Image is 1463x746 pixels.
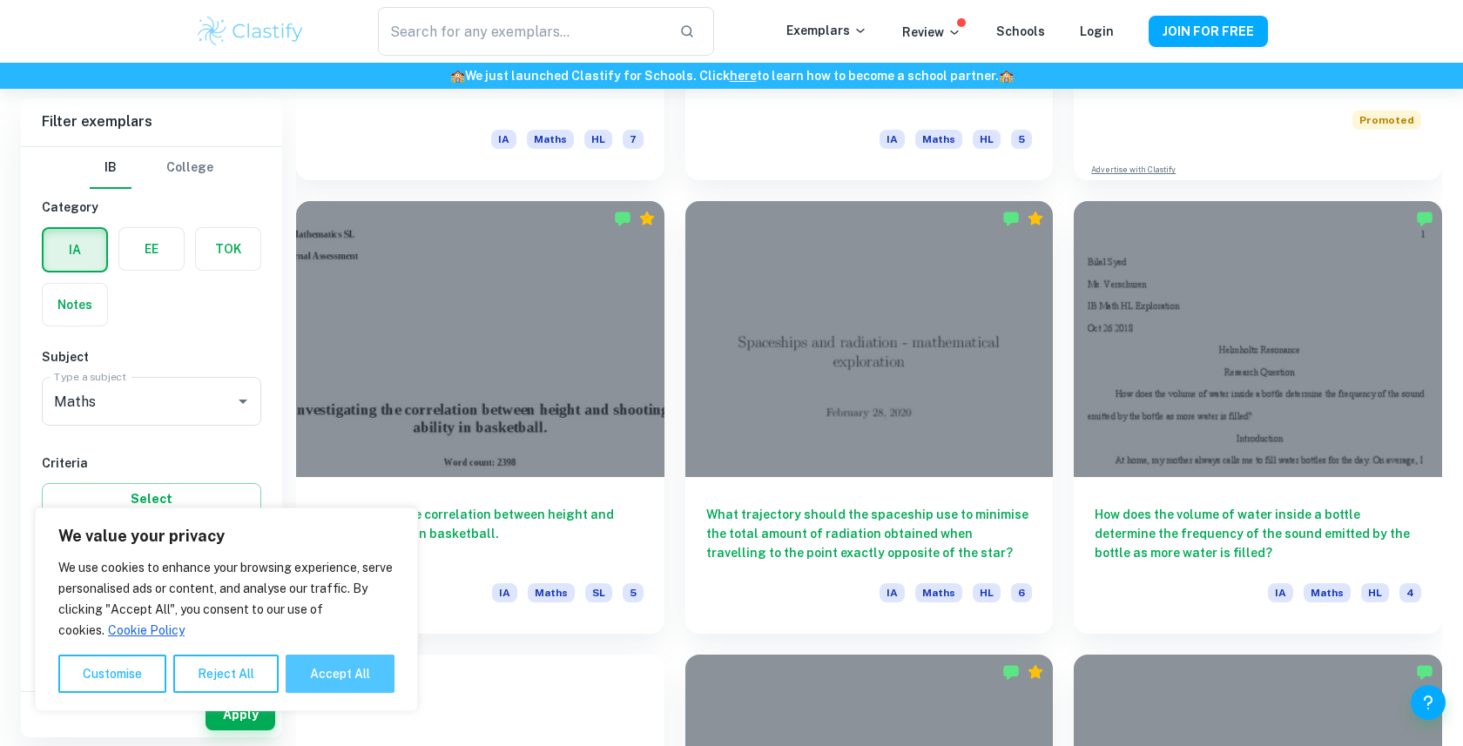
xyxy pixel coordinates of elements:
[1352,111,1421,130] span: Promoted
[614,210,631,227] img: Marked
[880,583,905,602] span: IA
[42,198,261,217] h6: Category
[492,583,517,602] span: IA
[58,526,394,547] p: We value your privacy
[166,147,213,189] button: College
[450,69,465,83] span: 🏫
[528,583,575,602] span: Maths
[1027,663,1044,681] div: Premium
[1304,583,1351,602] span: Maths
[1002,210,1020,227] img: Marked
[54,369,126,384] label: Type a subject
[685,201,1054,634] a: What trajectory should the spaceship use to minimise the total amount of radiation obtained when ...
[58,655,166,693] button: Customise
[1027,210,1044,227] div: Premium
[286,655,394,693] button: Accept All
[21,97,282,146] h6: Filter exemplars
[1074,201,1442,634] a: How does the volume of water inside a bottle determine the frequency of the sound emitted by the ...
[58,557,394,641] p: We use cookies to enhance your browsing experience, serve personalised ads or content, and analys...
[44,229,106,271] button: IA
[119,228,184,270] button: EE
[915,130,962,149] span: Maths
[42,454,261,473] h6: Criteria
[973,583,1001,602] span: HL
[173,655,279,693] button: Reject All
[730,69,757,83] a: here
[90,147,131,189] button: IB
[1080,24,1114,38] a: Login
[973,130,1001,149] span: HL
[35,507,418,711] div: We value your privacy
[1411,685,1446,720] button: Help and Feedback
[527,130,574,149] span: Maths
[880,130,905,149] span: IA
[378,7,665,56] input: Search for any exemplars...
[491,130,516,149] span: IA
[231,389,255,413] button: Open
[206,699,275,730] button: Apply
[1149,16,1268,47] button: JOIN FOR FREE
[42,347,261,366] h6: Subject
[1416,210,1433,227] img: Marked
[584,130,612,149] span: HL
[1011,583,1032,602] span: 6
[195,14,306,49] img: Clastify logo
[915,583,962,602] span: Maths
[1361,583,1389,602] span: HL
[107,622,185,638] a: Cookie Policy
[1399,583,1421,602] span: 4
[90,147,213,189] div: Filter type choice
[1002,663,1020,681] img: Marked
[42,483,261,514] button: Select
[623,130,644,149] span: 7
[585,583,612,602] span: SL
[1011,130,1032,149] span: 5
[996,24,1045,38] a: Schools
[196,228,260,270] button: TOK
[296,201,664,634] a: Investigating the correlation between height and shooting ability in basketball.IAMathsSL5
[3,66,1460,85] h6: We just launched Clastify for Schools. Click to learn how to become a school partner.
[902,23,961,42] p: Review
[1268,583,1293,602] span: IA
[623,583,644,602] span: 5
[1091,164,1176,176] a: Advertise with Clastify
[317,505,644,562] h6: Investigating the correlation between height and shooting ability in basketball.
[706,505,1033,562] h6: What trajectory should the spaceship use to minimise the total amount of radiation obtained when ...
[999,69,1014,83] span: 🏫
[43,284,107,326] button: Notes
[1416,663,1433,681] img: Marked
[786,21,867,40] p: Exemplars
[1095,505,1421,562] h6: How does the volume of water inside a bottle determine the frequency of the sound emitted by the ...
[638,210,656,227] div: Premium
